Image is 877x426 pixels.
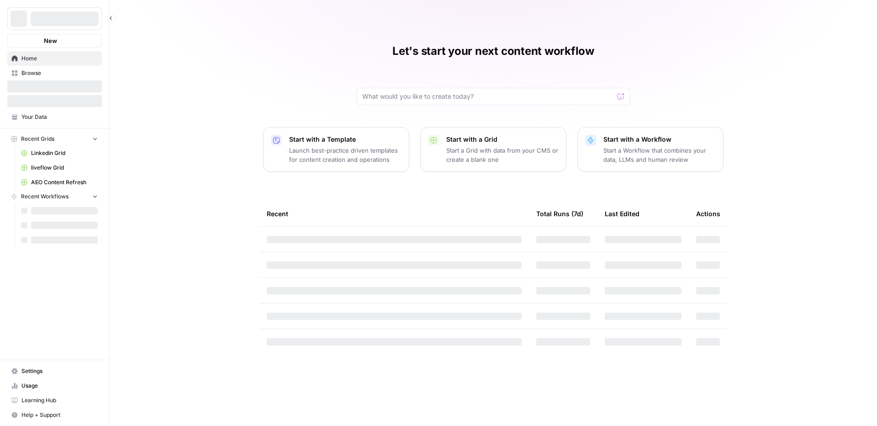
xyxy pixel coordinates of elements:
span: Learning Hub [21,396,98,405]
a: Settings [7,364,102,378]
p: Start with a Workflow [603,135,716,144]
span: Recent Grids [21,135,54,143]
span: Linkedin Grid [31,149,98,157]
p: Start a Grid with data from your CMS or create a blank one [446,146,559,164]
button: Start with a WorkflowStart a Workflow that combines your data, LLMs and human review [577,127,724,172]
input: What would you like to create today? [362,92,613,101]
a: liveflow Grid [17,160,102,175]
h1: Let's start your next content workflow [392,44,594,59]
a: Home [7,51,102,66]
span: Help + Support [21,411,98,419]
p: Start a Workflow that combines your data, LLMs and human review [603,146,716,164]
button: Start with a TemplateLaunch best-practice driven templates for content creation and operations [263,127,409,172]
span: liveflow Grid [31,164,98,172]
p: Launch best-practice driven templates for content creation and operations [289,146,402,164]
a: Browse [7,66,102,80]
button: Recent Workflows [7,190,102,203]
span: AEO Content Refresh [31,178,98,186]
a: Linkedin Grid [17,146,102,160]
div: Actions [696,201,720,226]
button: Start with a GridStart a Grid with data from your CMS or create a blank one [420,127,566,172]
p: Start with a Template [289,135,402,144]
span: Browse [21,69,98,77]
button: Help + Support [7,408,102,422]
span: Home [21,54,98,63]
span: Settings [21,367,98,375]
span: Usage [21,382,98,390]
button: Recent Grids [7,132,102,146]
div: Recent [267,201,522,226]
a: AEO Content Refresh [17,175,102,190]
div: Last Edited [605,201,639,226]
div: Total Runs (7d) [536,201,583,226]
span: Your Data [21,113,98,121]
a: Your Data [7,110,102,124]
p: Start with a Grid [446,135,559,144]
button: New [7,34,102,48]
a: Learning Hub [7,393,102,408]
span: New [44,36,57,45]
a: Usage [7,378,102,393]
span: Recent Workflows [21,192,69,201]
